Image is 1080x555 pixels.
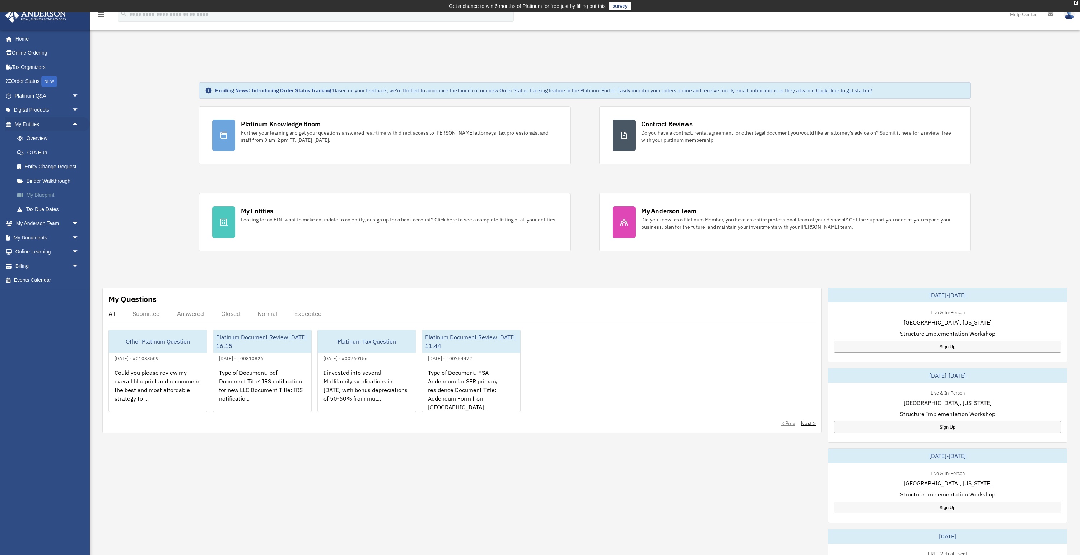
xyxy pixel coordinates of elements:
[241,206,273,215] div: My Entities
[317,330,416,412] a: Platinum Tax Question[DATE] - #00760156I invested into several Mutlifamily syndications in [DATE]...
[213,354,269,362] div: [DATE] - #00810826
[72,245,86,260] span: arrow_drop_down
[925,308,970,316] div: Live & In-Person
[828,368,1067,383] div: [DATE]-[DATE]
[641,120,693,129] div: Contract Reviews
[294,310,322,317] div: Expedited
[241,129,557,144] div: Further your learning and get your questions answered real-time with direct access to [PERSON_NAM...
[3,9,68,23] img: Anderson Advisors Platinum Portal
[900,329,995,338] span: Structure Implementation Workshop
[5,117,90,131] a: My Entitiesarrow_drop_up
[834,502,1061,513] a: Sign Up
[108,330,207,412] a: Other Platinum Question[DATE] - #01083509Could you please review my overall blueprint and recomme...
[215,87,333,94] strong: Exciting News: Introducing Order Status Tracking!
[5,46,90,60] a: Online Ordering
[257,310,277,317] div: Normal
[109,354,164,362] div: [DATE] - #01083509
[72,117,86,132] span: arrow_drop_up
[241,120,321,129] div: Platinum Knowledge Room
[213,330,311,353] div: Platinum Document Review [DATE] 16:15
[177,310,204,317] div: Answered
[10,202,90,216] a: Tax Due Dates
[5,103,90,117] a: Digital Productsarrow_drop_down
[1074,1,1078,5] div: close
[801,420,816,427] a: Next >
[641,216,958,230] div: Did you know, as a Platinum Member, you have an entire professional team at your disposal? Get th...
[10,188,90,202] a: My Blueprint
[834,421,1061,433] a: Sign Up
[904,479,992,488] span: [GEOGRAPHIC_DATA], [US_STATE]
[108,294,157,304] div: My Questions
[641,206,697,215] div: My Anderson Team
[221,310,240,317] div: Closed
[132,310,160,317] div: Submitted
[241,216,557,223] div: Looking for an EIN, want to make an update to an entity, or sign up for a bank account? Click her...
[318,330,416,353] div: Platinum Tax Question
[109,330,207,353] div: Other Platinum Question
[422,330,521,412] a: Platinum Document Review [DATE] 11:44[DATE] - #00754472Type of Document: PSA Addendum for SFR pri...
[215,87,872,94] div: Based on your feedback, we're thrilled to announce the launch of our new Order Status Tracking fe...
[925,388,970,396] div: Live & In-Person
[10,160,90,174] a: Entity Change Request
[5,273,90,288] a: Events Calendar
[828,449,1067,463] div: [DATE]-[DATE]
[72,259,86,274] span: arrow_drop_down
[449,2,606,10] div: Get a chance to win 6 months of Platinum for free just by filling out this
[72,103,86,118] span: arrow_drop_down
[422,330,520,353] div: Platinum Document Review [DATE] 11:44
[10,131,90,146] a: Overview
[318,363,416,419] div: I invested into several Mutlifamily syndications in [DATE] with bonus depreciations of 50-60% fro...
[422,354,478,362] div: [DATE] - #00754472
[609,2,631,10] a: survey
[925,469,970,476] div: Live & In-Person
[108,310,115,317] div: All
[904,398,992,407] span: [GEOGRAPHIC_DATA], [US_STATE]
[72,89,86,103] span: arrow_drop_down
[422,363,520,419] div: Type of Document: PSA Addendum for SFR primary residence Document Title: Addendum Form from [GEOG...
[41,76,57,87] div: NEW
[816,87,872,94] a: Click Here to get started!
[641,129,958,144] div: Do you have a contract, rental agreement, or other legal document you would like an attorney's ad...
[1064,9,1075,19] img: User Pic
[900,410,995,418] span: Structure Implementation Workshop
[199,193,571,251] a: My Entities Looking for an EIN, want to make an update to an entity, or sign up for a bank accoun...
[97,13,106,19] a: menu
[900,490,995,499] span: Structure Implementation Workshop
[5,60,90,74] a: Tax Organizers
[72,216,86,231] span: arrow_drop_down
[5,245,90,259] a: Online Learningarrow_drop_down
[834,341,1061,353] a: Sign Up
[5,74,90,89] a: Order StatusNEW
[5,32,86,46] a: Home
[120,10,128,18] i: search
[10,174,90,188] a: Binder Walkthrough
[599,193,971,251] a: My Anderson Team Did you know, as a Platinum Member, you have an entire professional team at your...
[318,354,373,362] div: [DATE] - #00760156
[199,106,571,164] a: Platinum Knowledge Room Further your learning and get your questions answered real-time with dire...
[72,230,86,245] span: arrow_drop_down
[109,363,207,419] div: Could you please review my overall blueprint and recommend the best and most affordable strategy ...
[5,216,90,231] a: My Anderson Teamarrow_drop_down
[213,363,311,419] div: Type of Document: pdf Document Title: IRS notification for new LLC Document Title: IRS notificati...
[904,318,992,327] span: [GEOGRAPHIC_DATA], [US_STATE]
[828,288,1067,302] div: [DATE]-[DATE]
[5,89,90,103] a: Platinum Q&Aarrow_drop_down
[5,259,90,273] a: Billingarrow_drop_down
[10,145,90,160] a: CTA Hub
[97,10,106,19] i: menu
[5,230,90,245] a: My Documentsarrow_drop_down
[213,330,312,412] a: Platinum Document Review [DATE] 16:15[DATE] - #00810826Type of Document: pdf Document Title: IRS ...
[828,529,1067,544] div: [DATE]
[599,106,971,164] a: Contract Reviews Do you have a contract, rental agreement, or other legal document you would like...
